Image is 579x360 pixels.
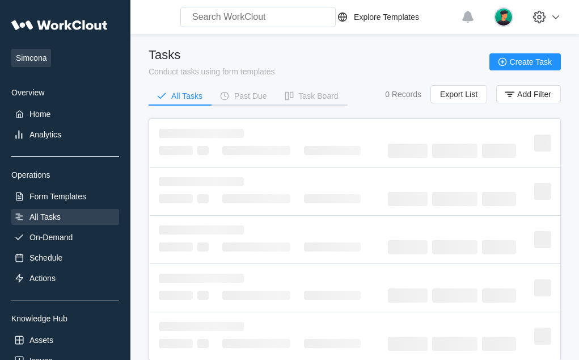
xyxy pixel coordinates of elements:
span: Add Filter [517,90,551,98]
span: Create Task [510,58,552,66]
div: All Tasks [171,92,202,100]
span: ‌ [482,240,516,254]
span: ‌ [222,146,290,155]
span: ‌ [482,192,516,206]
a: Explore Templates [336,10,455,24]
span: ‌ [304,291,361,300]
span: ‌ [197,146,209,155]
span: ‌ [159,322,244,331]
a: Analytics [11,127,119,143]
span: ‌ [304,242,361,252]
span: ‌ [534,135,551,152]
span: ‌ [197,291,209,300]
span: ‌ [432,192,477,206]
span: ‌ [304,146,361,155]
span: ‌ [159,194,193,203]
div: 0 Records [385,90,421,99]
span: ‌ [222,242,290,252]
span: ‌ [534,328,551,345]
span: ‌ [159,242,193,252]
span: ‌ [432,144,477,158]
span: ‌ [534,183,551,200]
div: Form Templates [29,192,86,201]
span: ‌ [304,194,361,203]
span: ‌ [197,194,209,203]
span: ‌ [159,291,193,300]
button: Task Board [276,87,348,104]
div: On-Demand [29,233,73,242]
a: Home [11,106,119,122]
span: ‌ [222,291,290,300]
a: Form Templates [11,189,119,204]
div: Conduct tasks using form templates [149,67,275,76]
div: Past Due [234,92,267,100]
a: Actions [11,270,119,286]
div: Tasks [149,48,275,62]
span: ‌ [388,192,428,206]
span: ‌ [159,339,193,348]
div: Schedule [29,253,62,262]
span: ‌ [482,337,516,351]
span: ‌ [432,288,477,303]
span: ‌ [159,225,244,235]
span: Simcona [11,49,51,67]
span: ‌ [222,339,290,348]
span: ‌ [222,194,290,203]
span: ‌ [482,144,516,158]
span: ‌ [159,146,193,155]
div: Explore Templates [354,12,419,22]
span: ‌ [159,177,244,186]
div: Overview [11,88,119,97]
a: Schedule [11,250,119,266]
span: ‌ [388,144,428,158]
span: ‌ [388,337,428,351]
span: ‌ [159,274,244,283]
span: ‌ [197,242,209,252]
span: ‌ [159,129,244,138]
div: All Tasks [29,212,61,221]
span: ‌ [304,339,361,348]
a: Assets [11,332,119,348]
button: All Tasks [149,87,212,104]
span: ‌ [432,240,477,254]
a: All Tasks [11,209,119,225]
button: Add Filter [496,85,561,103]
span: ‌ [534,231,551,248]
a: On-Demand [11,229,119,245]
img: user.png [494,7,513,27]
span: ‌ [482,288,516,303]
button: Export List [430,85,487,103]
div: Knowledge Hub [11,314,119,323]
div: Task Board [299,92,339,100]
span: ‌ [432,337,477,351]
span: ‌ [388,288,428,303]
button: Past Due [212,87,276,104]
div: Actions [29,274,56,283]
button: Create Task [489,53,561,70]
div: Operations [11,170,119,179]
span: ‌ [534,279,551,296]
span: ‌ [197,339,209,348]
span: Export List [440,90,477,98]
div: Home [29,110,50,119]
input: Search WorkClout [180,7,336,27]
span: ‌ [388,240,428,254]
div: Analytics [29,130,61,139]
